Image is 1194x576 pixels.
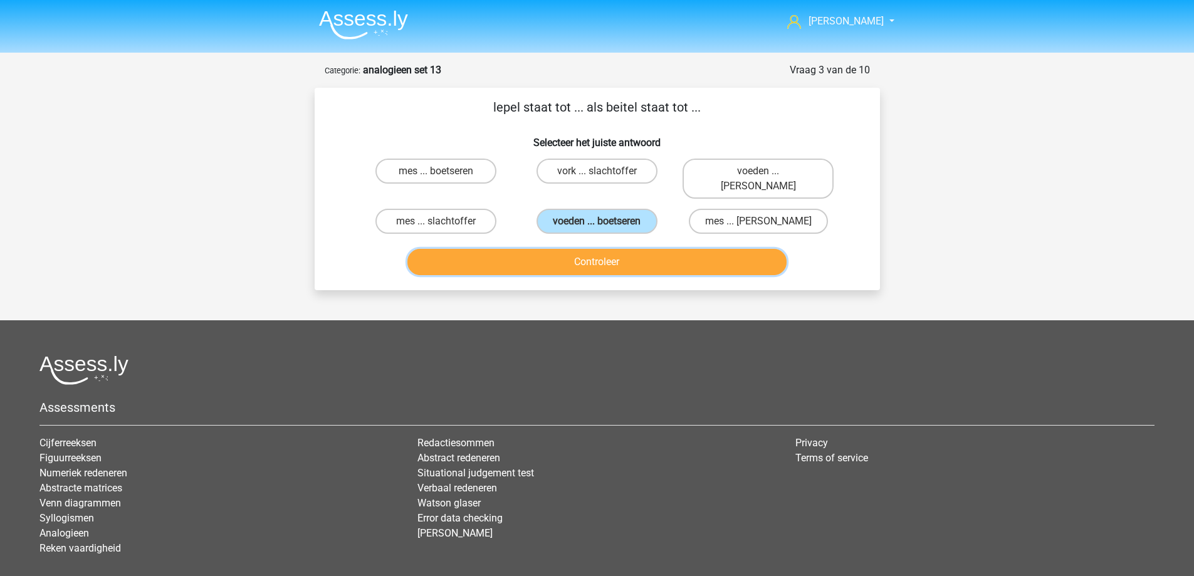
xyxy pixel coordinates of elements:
[39,512,94,524] a: Syllogismen
[683,159,834,199] label: voeden ... [PERSON_NAME]
[325,66,360,75] small: Categorie:
[319,10,408,39] img: Assessly
[375,159,496,184] label: mes ... boetseren
[537,159,657,184] label: vork ... slachtoffer
[39,527,89,539] a: Analogieen
[335,98,860,117] p: lepel staat tot ... als beitel staat tot ...
[795,452,868,464] a: Terms of service
[417,437,495,449] a: Redactiesommen
[417,527,493,539] a: [PERSON_NAME]
[795,437,828,449] a: Privacy
[537,209,657,234] label: voeden ... boetseren
[417,482,497,494] a: Verbaal redeneren
[39,452,102,464] a: Figuurreeksen
[39,400,1155,415] h5: Assessments
[39,437,97,449] a: Cijferreeksen
[39,542,121,554] a: Reken vaardigheid
[790,63,870,78] div: Vraag 3 van de 10
[39,482,122,494] a: Abstracte matrices
[809,15,884,27] span: [PERSON_NAME]
[417,512,503,524] a: Error data checking
[39,497,121,509] a: Venn diagrammen
[417,467,534,479] a: Situational judgement test
[39,355,128,385] img: Assessly logo
[782,14,885,29] a: [PERSON_NAME]
[335,127,860,149] h6: Selecteer het juiste antwoord
[407,249,787,275] button: Controleer
[39,467,127,479] a: Numeriek redeneren
[375,209,496,234] label: mes ... slachtoffer
[689,209,828,234] label: mes ... [PERSON_NAME]
[417,452,500,464] a: Abstract redeneren
[363,64,441,76] strong: analogieen set 13
[417,497,481,509] a: Watson glaser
